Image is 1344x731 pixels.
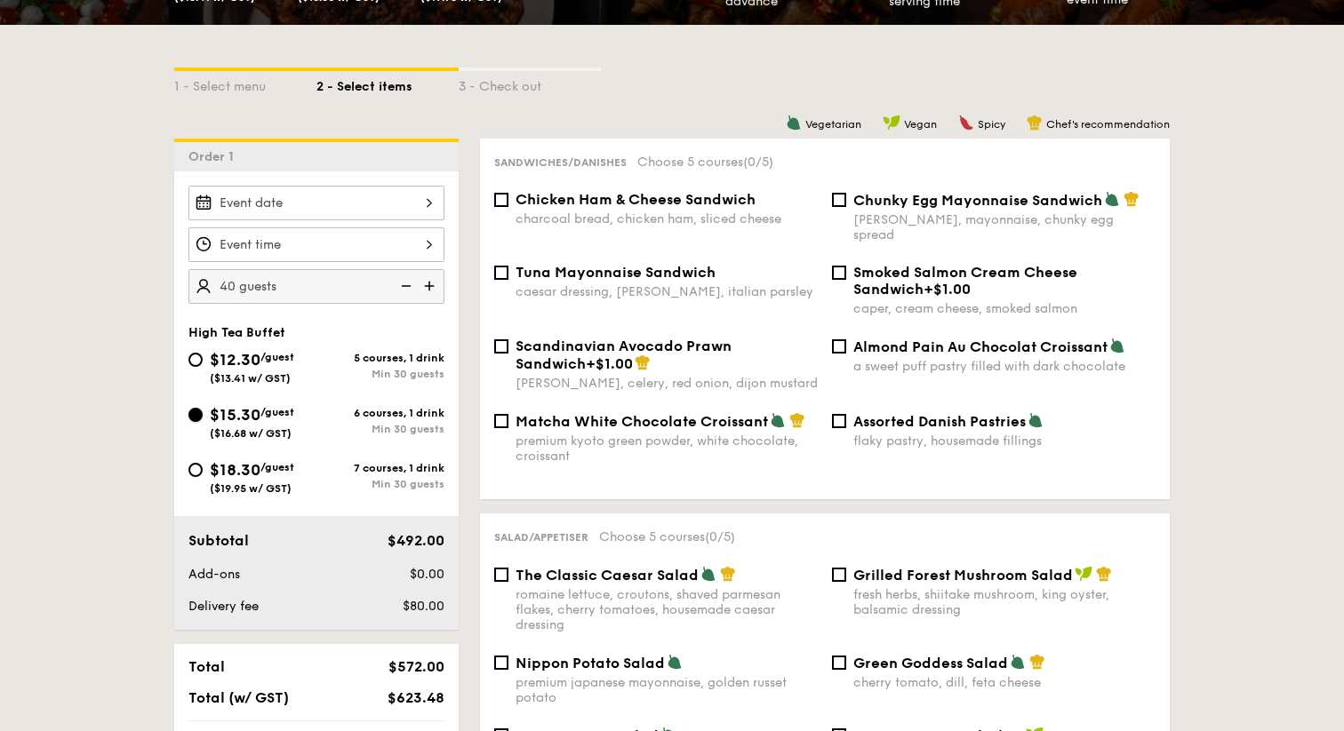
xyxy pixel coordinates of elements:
img: icon-add.58712e84.svg [418,269,444,303]
span: Chef's recommendation [1046,118,1170,131]
span: Assorted Danish Pastries [853,413,1026,430]
div: Min 30 guests [316,478,444,490]
span: Sandwiches/Danishes [494,156,627,169]
input: Nippon Potato Saladpremium japanese mayonnaise, golden russet potato [494,656,508,670]
span: $80.00 [403,599,444,614]
span: Add-ons [188,567,240,582]
div: romaine lettuce, croutons, shaved parmesan flakes, cherry tomatoes, housemade caesar dressing [516,587,818,632]
div: caper, cream cheese, smoked salmon [853,301,1156,316]
img: icon-spicy.37a8142b.svg [958,115,974,131]
span: Choose 5 courses [637,155,773,170]
span: Smoked Salmon Cream Cheese Sandwich [853,264,1077,298]
div: a sweet puff pastry filled with dark chocolate [853,359,1156,374]
span: $492.00 [388,532,444,549]
span: Vegetarian [805,118,861,131]
span: Chicken Ham & Cheese Sandwich [516,191,756,208]
input: Scandinavian Avocado Prawn Sandwich+$1.00[PERSON_NAME], celery, red onion, dijon mustard [494,339,508,354]
img: icon-chef-hat.a58ddaea.svg [1124,191,1140,207]
span: Chunky Egg Mayonnaise Sandwich [853,192,1102,209]
span: Total (w/ GST) [188,689,289,706]
div: 2 - Select items [316,71,459,96]
img: icon-vegetarian.fe4039eb.svg [700,566,716,582]
input: Smoked Salmon Cream Cheese Sandwich+$1.00caper, cream cheese, smoked salmon [832,266,846,280]
span: The Classic Caesar Salad [516,567,699,584]
div: Min 30 guests [316,368,444,380]
span: Subtotal [188,532,249,549]
div: charcoal bread, chicken ham, sliced cheese [516,211,818,226]
span: Nippon Potato Salad [516,655,665,671]
input: Number of guests [188,269,444,304]
div: cherry tomato, dill, feta cheese [853,675,1156,690]
span: ($16.68 w/ GST) [210,427,292,440]
div: 7 courses, 1 drink [316,462,444,474]
img: icon-chef-hat.a58ddaea.svg [1029,654,1045,670]
img: icon-vegan.f8ff3823.svg [883,115,900,131]
span: Grilled Forest Mushroom Salad [853,567,1073,584]
span: (0/5) [705,529,735,544]
div: 3 - Check out [459,71,601,96]
input: $12.30/guest($13.41 w/ GST)5 courses, 1 drinkMin 30 guests [188,353,203,367]
span: $18.30 [210,460,260,480]
span: High Tea Buffet [188,325,285,340]
span: Order 1 [188,149,241,164]
div: Min 30 guests [316,423,444,435]
span: Tuna Mayonnaise Sandwich [516,264,716,281]
input: Tuna Mayonnaise Sandwichcaesar dressing, [PERSON_NAME], italian parsley [494,266,508,280]
img: icon-chef-hat.a58ddaea.svg [789,412,805,428]
span: $0.00 [410,567,444,582]
div: fresh herbs, shiitake mushroom, king oyster, balsamic dressing [853,587,1156,617]
span: Spicy [978,118,1005,131]
span: Salad/Appetiser [494,531,588,544]
div: flaky pastry, housemade fillings [853,433,1156,449]
div: 1 - Select menu [174,71,316,96]
span: ($13.41 w/ GST) [210,372,291,385]
img: icon-vegetarian.fe4039eb.svg [1104,191,1120,207]
img: icon-chef-hat.a58ddaea.svg [635,354,651,370]
input: Almond Pain Au Chocolat Croissanta sweet puff pastry filled with dark chocolate [832,339,846,354]
span: ($19.95 w/ GST) [210,482,292,495]
div: premium japanese mayonnaise, golden russet potato [516,675,818,705]
input: Green Goddess Saladcherry tomato, dill, feta cheese [832,656,846,670]
span: Green Goddess Salad [853,655,1008,671]
div: 6 courses, 1 drink [316,407,444,419]
img: icon-vegetarian.fe4039eb.svg [1109,338,1125,354]
img: icon-chef-hat.a58ddaea.svg [1027,115,1043,131]
input: Grilled Forest Mushroom Saladfresh herbs, shiitake mushroom, king oyster, balsamic dressing [832,568,846,582]
div: [PERSON_NAME], celery, red onion, dijon mustard [516,376,818,391]
span: $572.00 [388,658,444,675]
span: (0/5) [743,155,773,170]
span: +$1.00 [586,355,633,372]
img: icon-reduce.1d2dbef1.svg [391,269,418,303]
span: $12.30 [210,350,260,369]
span: $623.48 [388,689,444,706]
img: icon-chef-hat.a58ddaea.svg [720,566,736,582]
span: /guest [260,461,294,473]
input: $15.30/guest($16.68 w/ GST)6 courses, 1 drinkMin 30 guests [188,408,203,422]
img: icon-vegetarian.fe4039eb.svg [786,115,802,131]
img: icon-vegetarian.fe4039eb.svg [770,412,786,428]
input: Matcha White Chocolate Croissantpremium kyoto green powder, white chocolate, croissant [494,414,508,428]
span: +$1.00 [924,281,971,298]
img: icon-vegetarian.fe4039eb.svg [667,654,683,670]
input: Assorted Danish Pastriesflaky pastry, housemade fillings [832,414,846,428]
img: icon-chef-hat.a58ddaea.svg [1096,566,1112,582]
span: Scandinavian Avocado Prawn Sandwich [516,338,732,372]
input: Chicken Ham & Cheese Sandwichcharcoal bread, chicken ham, sliced cheese [494,193,508,207]
div: premium kyoto green powder, white chocolate, croissant [516,433,818,464]
input: Chunky Egg Mayonnaise Sandwich[PERSON_NAME], mayonnaise, chunky egg spread [832,193,846,207]
span: /guest [260,406,294,418]
span: Vegan [904,118,937,131]
div: 5 courses, 1 drink [316,352,444,364]
img: icon-vegan.f8ff3823.svg [1075,566,1092,582]
input: $18.30/guest($19.95 w/ GST)7 courses, 1 drinkMin 30 guests [188,463,203,477]
div: caesar dressing, [PERSON_NAME], italian parsley [516,284,818,299]
span: $15.30 [210,405,260,425]
input: Event date [188,186,444,220]
span: Almond Pain Au Chocolat Croissant [853,338,1108,355]
img: icon-vegetarian.fe4039eb.svg [1010,654,1026,670]
span: /guest [260,351,294,363]
input: The Classic Caesar Saladromaine lettuce, croutons, shaved parmesan flakes, cherry tomatoes, house... [494,568,508,582]
span: Choose 5 courses [599,529,735,544]
img: icon-vegetarian.fe4039eb.svg [1028,412,1044,428]
span: Total [188,658,225,675]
